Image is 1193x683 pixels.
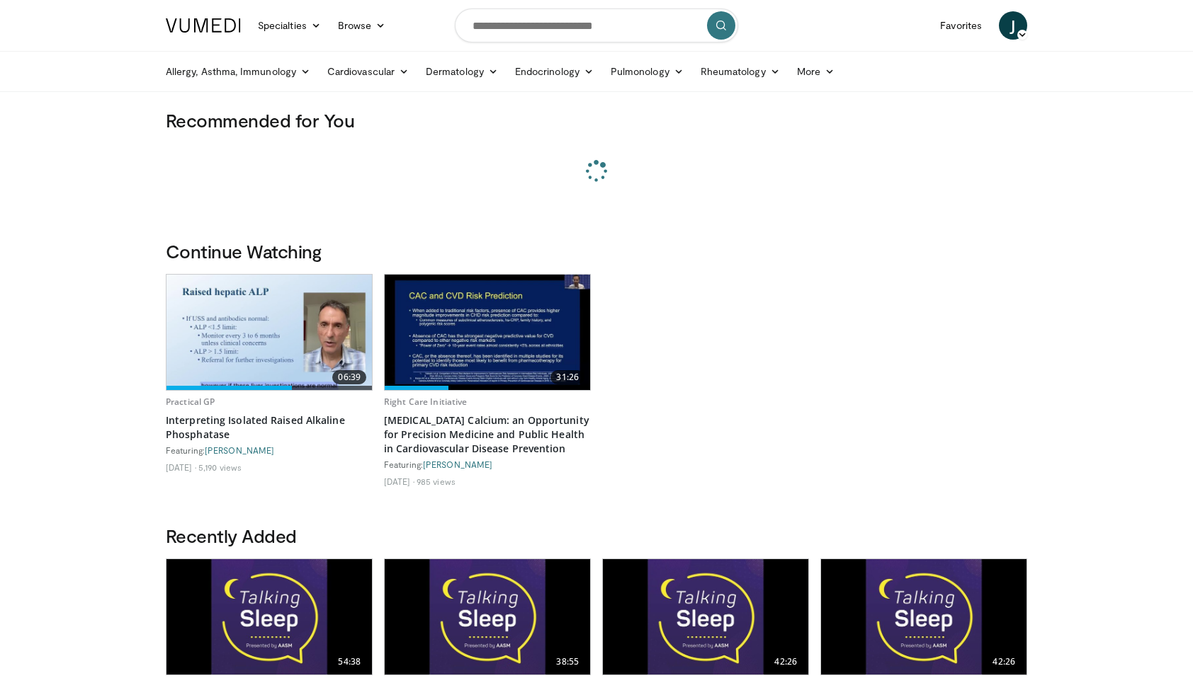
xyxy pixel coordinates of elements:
a: Cardiovascular [319,57,417,86]
span: 31:26 [550,370,584,384]
a: [PERSON_NAME] [423,459,492,469]
span: 54:38 [332,655,366,669]
h3: Continue Watching [166,240,1027,263]
img: 20b51b1d-c079-4110-b52d-07a65b62298e.620x360_q85_upscale.jpg [385,275,590,390]
div: Featuring: [166,444,373,456]
span: 42:26 [987,655,1021,669]
a: Specialties [249,11,329,40]
img: 6a4ee52d-0f16-480d-a1b4-8187386ea2ed.620x360_q85_upscale.jpg [166,275,372,390]
a: Rheumatology [692,57,788,86]
a: Interpreting Isolated Raised Alkaline Phosphatase [166,413,373,442]
h3: Recommended for You [166,109,1027,132]
img: bc571ba0-c125-4508-92fa-9d3340259f5f.620x360_q85_upscale.jpg [385,559,590,675]
img: ec18f352-dac3-4f79-8e7e-aea2e5f56246.620x360_q85_upscale.jpg [166,559,372,675]
a: 54:38 [166,559,372,675]
a: 38:55 [385,559,590,675]
img: 6357d422-0a10-43c1-a5a4-60fbaac7e2d9.620x360_q85_upscale.jpg [821,559,1027,675]
a: Pulmonology [602,57,692,86]
a: Allergy, Asthma, Immunology [157,57,319,86]
li: [DATE] [384,476,414,487]
a: More [788,57,843,86]
div: Featuring: [384,459,591,470]
a: [MEDICAL_DATA] Calcium: an Opportunity for Precision Medicine and Public Health in Cardiovascular... [384,413,591,456]
a: 42:26 [603,559,808,675]
a: 06:39 [166,275,372,390]
a: 31:26 [385,275,590,390]
a: Browse [329,11,395,40]
a: Endocrinology [507,57,602,86]
h3: Recently Added [166,524,1027,547]
a: Practical GP [166,396,215,408]
a: Dermatology [417,57,507,86]
input: Search topics, interventions [455,8,738,42]
a: Right Care Initiative [384,396,468,408]
li: [DATE] [166,461,196,473]
a: Favorites [932,11,990,40]
img: VuMedi Logo [166,18,241,33]
li: 985 views [417,476,456,487]
img: 29dfceba-5b32-4eff-ad52-513f6305d21f.620x360_q85_upscale.jpg [603,559,808,675]
span: 06:39 [332,370,366,384]
li: 5,190 views [198,461,242,473]
a: [PERSON_NAME] [205,445,274,455]
span: 38:55 [550,655,584,669]
a: 42:26 [821,559,1027,675]
a: J [999,11,1027,40]
span: 42:26 [769,655,803,669]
